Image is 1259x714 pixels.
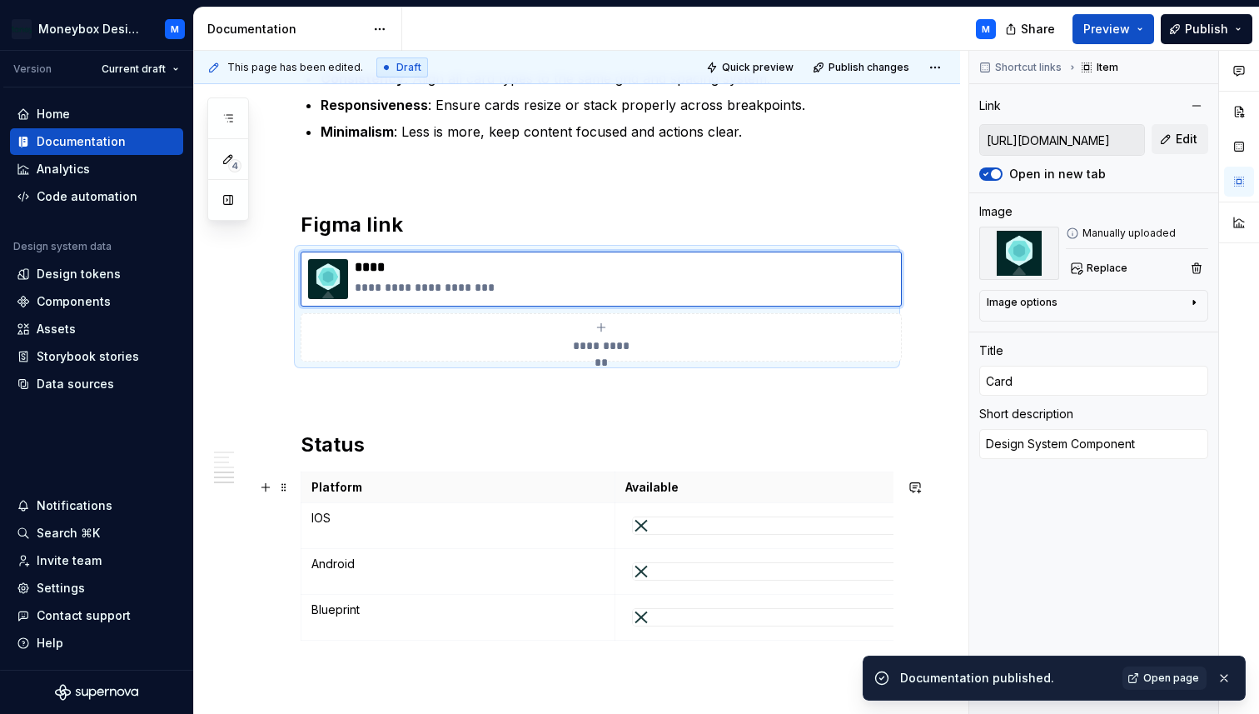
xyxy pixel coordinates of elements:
button: Moneybox Design SystemM [3,11,190,47]
div: Documentation published. [900,670,1112,687]
div: Design tokens [37,266,121,282]
div: Short description [979,406,1073,422]
a: Data sources [10,371,183,397]
div: Code automation [37,188,137,205]
span: Preview [1083,21,1130,37]
p: Available [625,479,919,496]
button: Current draft [94,57,187,81]
div: Contact support [37,607,131,624]
div: Components [37,293,111,310]
div: Documentation [207,21,365,37]
a: Code automation [10,183,183,210]
div: Search ⌘K [37,525,100,542]
span: This page has been edited. [227,61,363,74]
button: Search ⌘K [10,520,183,547]
p: Android [311,556,605,572]
p: Platform [311,479,605,496]
div: Notifications [37,497,112,514]
strong: Responsiveness [321,97,428,113]
a: Settings [10,575,183,602]
input: Add title [979,366,1208,396]
img: e7ba6d88-244b-45b4-9a42-f3ba1ca9b3be.png [633,517,649,534]
a: Documentation [10,128,183,155]
a: Home [10,101,183,127]
span: Current draft [102,62,166,76]
p: Blueprint [311,602,605,618]
span: Replace [1087,262,1127,275]
div: Image [979,203,1013,220]
div: Help [37,635,63,652]
span: Publish [1185,21,1228,37]
button: Help [10,630,183,657]
div: Assets [37,321,76,337]
svg: Supernova Logo [55,684,138,701]
textarea: Design System Component [979,429,1208,459]
button: Publish changes [808,56,917,79]
div: M [171,22,179,36]
a: Open page [1122,667,1207,690]
p: : Less is more, keep content focused and actions clear. [321,122,893,142]
a: Storybook stories [10,343,183,370]
div: Link [979,97,1001,114]
div: Settings [37,580,85,597]
div: Title [979,342,1003,359]
a: Design tokens [10,261,183,287]
span: Edit [1176,131,1197,147]
span: Quick preview [722,61,794,74]
a: Analytics [10,156,183,182]
button: Quick preview [701,56,801,79]
img: b1bd1f19-aaaa-42ac-a4e9-b5abb38557d1.png [979,227,1059,280]
span: Share [1021,21,1055,37]
p: : Ensure cards resize or stack properly across breakpoints. [321,95,893,115]
button: Replace [1066,257,1135,280]
h2: Figma link [301,212,893,238]
span: Open page [1143,672,1199,685]
img: 3363e57e-2ef1-4bb7-89b5-3a98b1498b69.png [633,563,649,580]
span: Shortcut links [995,61,1062,74]
div: Home [37,106,70,122]
a: Assets [10,316,183,342]
span: 4 [228,159,241,172]
img: b1bd1f19-aaaa-42ac-a4e9-b5abb38557d1.png [308,259,348,299]
button: Preview [1072,14,1154,44]
span: Draft [396,61,421,74]
div: Invite team [37,552,102,569]
div: M [982,22,990,36]
button: Image options [987,296,1201,316]
div: Data sources [37,376,114,392]
div: Version [13,62,52,76]
label: Open in new tab [1009,166,1106,182]
div: Moneybox Design System [38,21,145,37]
div: Storybook stories [37,348,139,365]
div: Design system data [13,240,112,253]
div: Image options [987,296,1057,309]
img: 8550c1e2-0d44-4757-9a82-2b2267ea9de0.png [633,609,649,626]
button: Contact support [10,602,183,629]
a: Components [10,288,183,315]
h2: Status [301,432,893,458]
button: Share [997,14,1066,44]
button: Edit [1152,124,1208,154]
span: Publish changes [829,61,909,74]
a: Invite team [10,547,183,574]
button: Publish [1161,14,1252,44]
div: Manually uploaded [1066,227,1208,240]
p: IOS [311,510,605,527]
img: c17557e8-ebdc-49e2-ab9e-7487adcf6d53.png [12,19,32,39]
strong: Minimalism [321,123,394,140]
button: Notifications [10,492,183,519]
div: Documentation [37,133,126,150]
button: Shortcut links [974,56,1069,79]
div: Analytics [37,161,90,177]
